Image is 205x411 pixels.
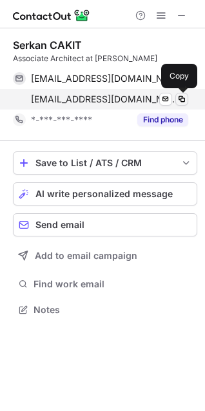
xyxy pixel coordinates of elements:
[13,301,197,319] button: Notes
[13,275,197,293] button: Find work email
[31,73,179,84] span: [EMAIL_ADDRESS][DOMAIN_NAME]
[13,151,197,175] button: save-profile-one-click
[13,244,197,267] button: Add to email campaign
[35,220,84,230] span: Send email
[35,251,137,261] span: Add to email campaign
[13,8,90,23] img: ContactOut v5.3.10
[13,213,197,236] button: Send email
[13,182,197,205] button: AI write personalized message
[35,158,175,168] div: Save to List / ATS / CRM
[137,113,188,126] button: Reveal Button
[34,278,192,290] span: Find work email
[34,304,192,316] span: Notes
[35,189,173,199] span: AI write personalized message
[31,93,179,105] span: [EMAIL_ADDRESS][DOMAIN_NAME]
[13,39,82,52] div: Serkan CAKIT
[13,53,197,64] div: Associate Architect at [PERSON_NAME]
